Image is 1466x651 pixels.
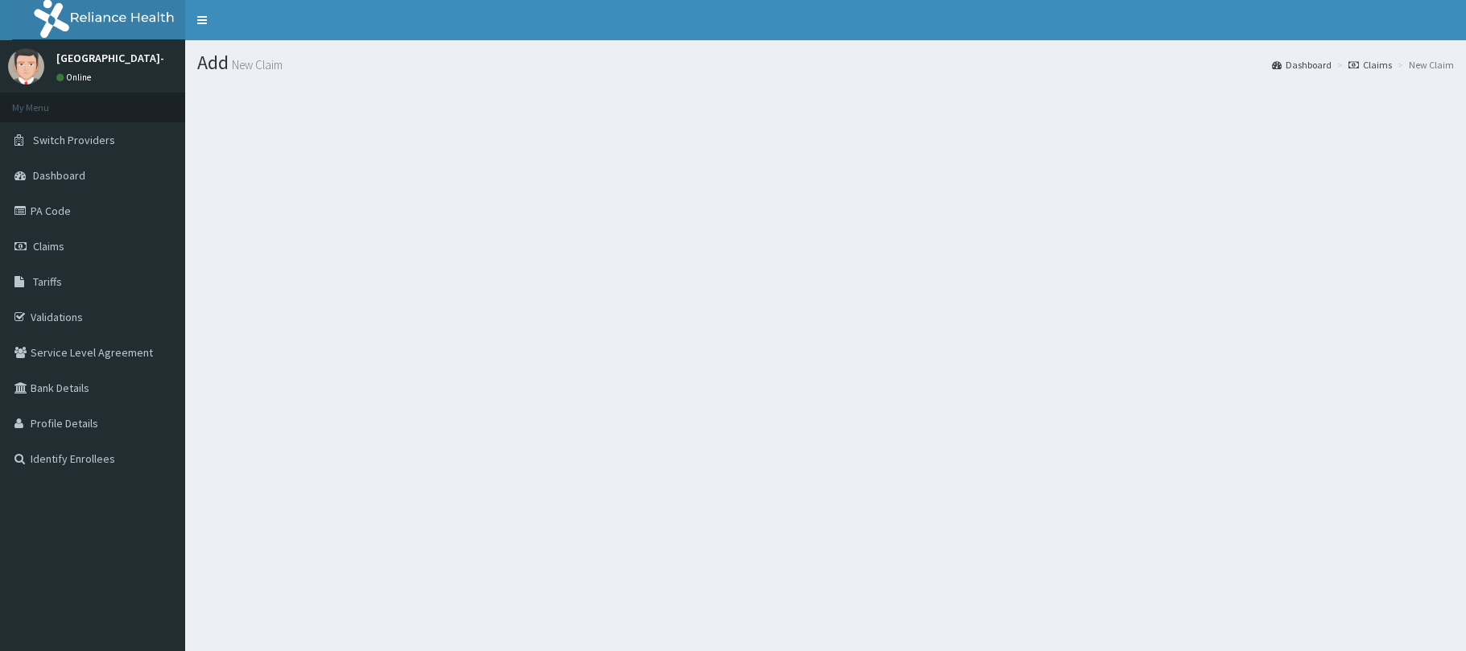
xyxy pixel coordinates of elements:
[1348,58,1392,72] a: Claims
[8,48,44,84] img: User Image
[33,239,64,253] span: Claims
[56,72,95,83] a: Online
[1394,58,1454,72] li: New Claim
[1272,58,1332,72] a: Dashboard
[33,274,62,289] span: Tariffs
[197,52,1454,73] h1: Add
[33,168,85,183] span: Dashboard
[229,59,283,71] small: New Claim
[33,133,115,147] span: Switch Providers
[56,52,164,64] p: [GEOGRAPHIC_DATA]-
